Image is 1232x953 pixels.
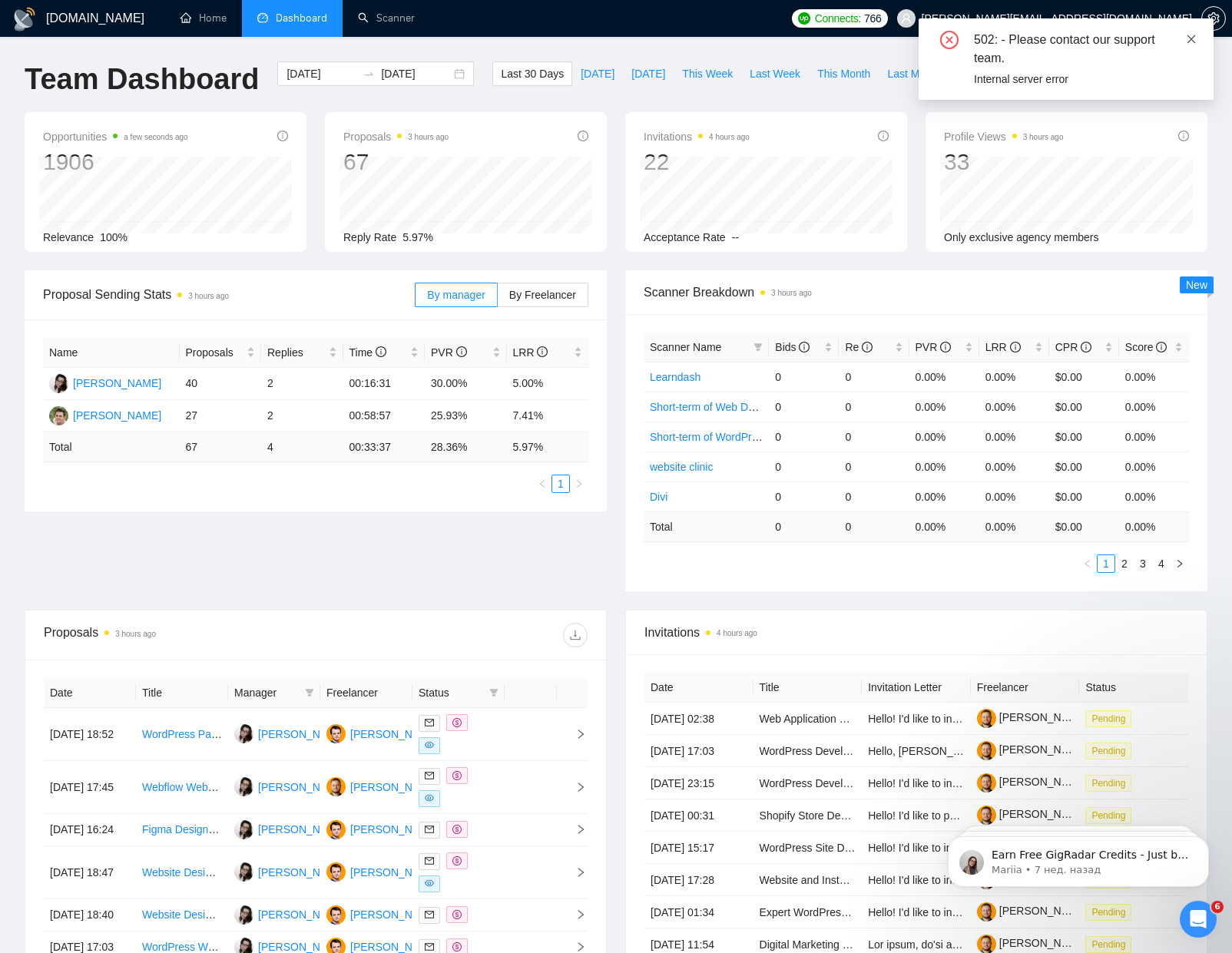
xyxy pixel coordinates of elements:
span: Pending [1085,904,1131,921]
div: 67 [343,147,449,177]
a: PK[PERSON_NAME] [234,822,346,835]
td: 28.36 % [425,432,507,462]
span: Score [1125,341,1167,353]
span: Invitations [644,623,1188,642]
a: SG[PERSON_NAME] [326,727,439,740]
td: 0 [839,452,909,481]
time: 4 hours ago [717,629,757,637]
td: 0 [839,422,909,452]
span: This Month [817,65,870,82]
td: 0 [839,481,909,511]
span: setting [1202,12,1225,25]
span: to [363,68,375,80]
a: Short-term of WordPress Americas [650,431,816,443]
span: filter [489,688,498,697]
img: AC [326,777,346,796]
td: 0.00% [1119,362,1189,392]
button: Last 30 Days [492,61,572,86]
span: mail [425,825,434,834]
button: Last Week [741,61,809,86]
span: right [563,782,586,793]
div: 1906 [43,147,188,177]
a: AC[PERSON_NAME] [326,780,439,793]
span: Scanner Breakdown [644,283,1189,302]
span: right [575,479,584,488]
a: PK[PERSON_NAME] [234,908,346,920]
td: 0 [839,511,909,541]
a: Website and Instagram Design for Construction and Junk Removal [760,874,1078,886]
td: 0.00% [979,362,1049,392]
th: Manager [228,678,320,708]
td: $0.00 [1049,362,1119,392]
a: homeHome [180,12,227,25]
div: [PERSON_NAME] [258,726,346,743]
span: Time [349,346,386,359]
td: 0 [769,422,839,452]
div: [PERSON_NAME] [350,906,439,923]
time: 3 hours ago [115,630,156,638]
span: close [1186,34,1197,45]
td: 00:33:37 [343,432,426,462]
li: Previous Page [533,475,551,493]
td: [DATE] 17:45 [44,761,136,814]
span: Pending [1085,743,1131,759]
td: $0.00 [1049,481,1119,511]
button: setting [1201,6,1226,31]
span: Manager [234,684,299,701]
span: New [1186,279,1207,291]
input: Start date [286,65,356,82]
td: 0 [769,452,839,481]
span: info-circle [1178,131,1189,141]
td: WordPress Developer (Webpage Creation & Maintenance) [753,735,863,767]
th: Title [753,673,863,703]
a: MF[PERSON_NAME] [49,409,161,421]
img: PK [234,777,253,796]
td: 4 [261,432,343,462]
td: $0.00 [1049,422,1119,452]
a: 2 [1116,555,1133,572]
span: eye [425,793,434,802]
h1: Team Dashboard [25,61,259,98]
span: info-circle [878,131,889,141]
td: Web Application Enhancements and Fixes [753,703,863,735]
a: 1 [1098,555,1114,572]
div: [PERSON_NAME] [258,906,346,923]
td: Total [644,511,769,541]
span: 766 [864,10,881,27]
img: SG [326,862,346,882]
div: Internal server error [974,71,1195,88]
span: filter [753,342,763,352]
td: [DATE] 18:52 [44,708,136,761]
a: PK[PERSON_NAME] [234,727,346,740]
td: $ 0.00 [1049,511,1119,541]
div: [PERSON_NAME] [350,726,439,743]
span: By Freelancer [509,289,576,301]
input: End date [381,65,451,82]
span: mail [425,718,434,727]
td: 0 [769,511,839,541]
a: Digital Marketing Expert Wanted, Wordpress, Canva, High Level [760,938,1065,951]
td: Webflow Website for an E-commerce CRO Agency [136,761,228,814]
td: 0.00% [1119,452,1189,481]
span: [DATE] [581,65,614,82]
td: 0.00% [1119,422,1189,452]
td: $0.00 [1049,392,1119,422]
td: 0 [769,362,839,392]
span: Pending [1085,775,1131,792]
a: PK[PERSON_NAME] [49,376,161,389]
time: 3 hours ago [771,289,812,297]
a: setting [1201,12,1226,25]
td: 0.00% [909,362,979,392]
div: [PERSON_NAME] [73,375,161,392]
button: [DATE] [623,61,674,86]
button: left [1078,554,1097,573]
img: SG [326,820,346,839]
time: 3 hours ago [188,292,229,300]
a: Web Application Enhancements and Fixes [760,713,961,725]
td: 0 [839,362,909,392]
span: Connects: [815,10,861,27]
td: 0.00% [909,422,979,452]
a: Divi [650,491,667,503]
button: left [533,475,551,493]
td: 2 [261,368,343,400]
